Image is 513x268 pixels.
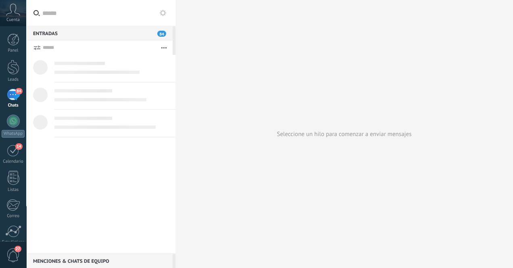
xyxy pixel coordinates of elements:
[26,26,173,40] div: Entradas
[2,130,25,138] div: WhatsApp
[2,48,25,53] div: Panel
[15,246,21,252] span: 27
[15,143,22,150] span: 14
[2,159,25,164] div: Calendario
[2,187,25,193] div: Listas
[2,214,25,219] div: Correo
[15,88,22,94] span: 84
[157,31,166,37] span: 84
[6,17,20,23] span: Cuenta
[26,253,173,268] div: Menciones & Chats de equipo
[2,103,25,108] div: Chats
[2,77,25,82] div: Leads
[2,240,25,245] div: Estadísticas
